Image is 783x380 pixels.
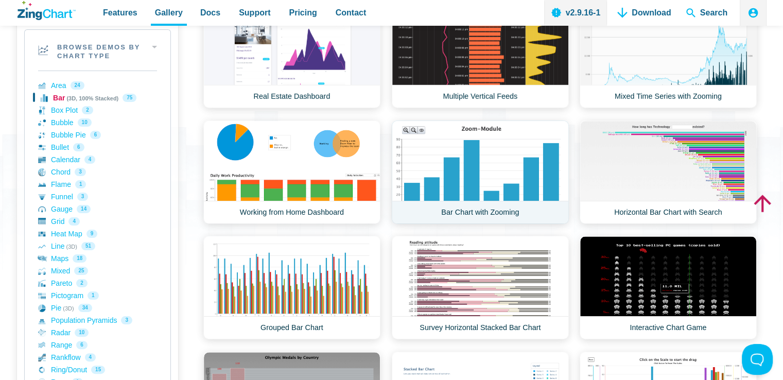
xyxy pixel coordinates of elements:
a: Survey Horizontal Stacked Bar Chart [392,236,569,339]
h2: Browse Demos By Chart Type [25,30,170,71]
a: Multiple Vertical Feeds [392,5,569,108]
span: Features [103,6,137,20]
a: ZingChart Logo. Click to return to the homepage [18,1,76,20]
a: Interactive Chart Game [580,236,757,339]
a: Real Estate Dashboard [203,5,380,108]
iframe: Toggle Customer Support [742,344,773,375]
a: Working from Home Dashboard [203,120,380,224]
a: Bar Chart with Zooming [392,120,569,224]
a: Mixed Time Series with Zooming [580,5,757,108]
span: Support [239,6,270,20]
span: Docs [200,6,220,20]
span: Contact [336,6,367,20]
span: Pricing [289,6,317,20]
a: Grouped Bar Chart [203,236,380,339]
a: Horizontal Bar Chart with Search [580,120,757,224]
span: Gallery [155,6,183,20]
